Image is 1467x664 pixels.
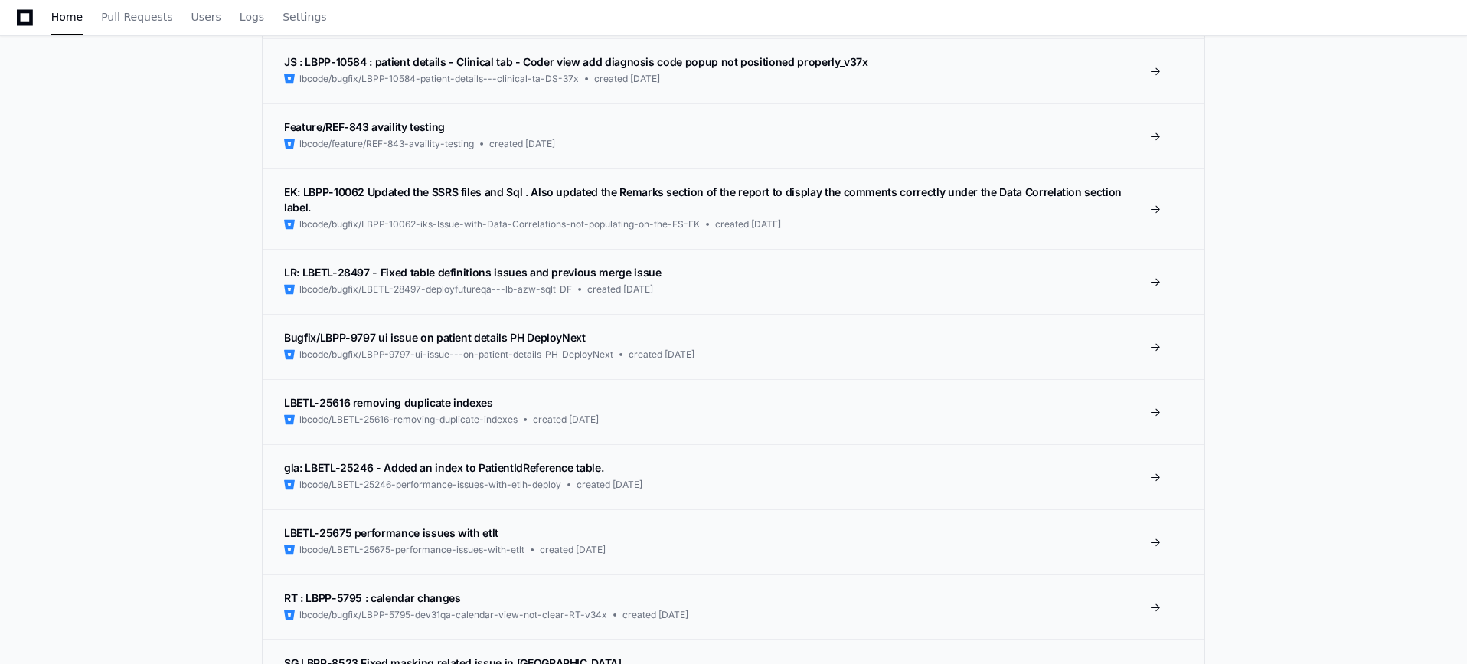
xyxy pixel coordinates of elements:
span: created [DATE] [629,348,694,361]
span: lbcode/bugfix/LBETL-28497-deployfutureqa---lb-azw-sqlt_DF [299,283,572,296]
span: created [DATE] [587,283,653,296]
span: gla: LBETL-25246 - Added an index to PatientIdReference table. [284,461,603,474]
span: RT : LBPP-5795 : calendar changes [284,591,460,604]
span: created [DATE] [540,544,606,556]
a: gla: LBETL-25246 - Added an index to PatientIdReference table.lbcode/LBETL-25246-performance-issu... [263,444,1204,509]
span: lbcode/feature/REF-843-availity-testing [299,138,474,150]
span: lbcode/LBETL-25675-performance-issues-with-etlt [299,544,524,556]
span: lbcode/bugfix/LBPP-5795-dev31qa-calendar-view-not-clear-RT-v34x [299,609,607,621]
span: created [DATE] [594,73,660,85]
span: created [DATE] [622,609,688,621]
span: Bugfix/LBPP-9797 ui issue on patient details PH DeployNext [284,331,586,344]
a: JS : LBPP-10584 : patient details - Clinical tab - Coder view add diagnosis code popup not positi... [263,38,1204,103]
span: Settings [283,12,326,21]
span: lbcode/bugfix/LBPP-10062-iks-Issue-with-Data-Correlations-not-populating-on-the-FS-EK [299,218,700,231]
span: created [DATE] [533,414,599,426]
span: Users [191,12,221,21]
span: Pull Requests [101,12,172,21]
a: LR: LBETL-28497 - Fixed table definitions issues and previous merge issuelbcode/bugfix/LBETL-2849... [263,249,1204,314]
span: LBETL-25675 performance issues with etlt [284,526,498,539]
span: Feature/REF-843 availity testing [284,120,445,133]
span: Home [51,12,83,21]
span: Logs [240,12,264,21]
span: LBETL-25616 removing duplicate indexes [284,396,493,409]
a: RT : LBPP-5795 : calendar changeslbcode/bugfix/LBPP-5795-dev31qa-calendar-view-not-clear-RT-v34xc... [263,574,1204,639]
span: EK: LBPP-10062 Updated the SSRS files and Sql . Also updated the Remarks section of the report to... [284,185,1122,214]
a: EK: LBPP-10062 Updated the SSRS files and Sql . Also updated the Remarks section of the report to... [263,168,1204,249]
a: LBETL-25616 removing duplicate indexeslbcode/LBETL-25616-removing-duplicate-indexescreated [DATE] [263,379,1204,444]
span: created [DATE] [715,218,781,231]
span: lbcode/bugfix/LBPP-10584-patient-details---clinical-ta-DS-37x [299,73,579,85]
span: lbcode/LBETL-25616-removing-duplicate-indexes [299,414,518,426]
span: created [DATE] [489,138,555,150]
span: JS : LBPP-10584 : patient details - Clinical tab - Coder view add diagnosis code popup not positi... [284,55,868,68]
span: lbcode/LBETL-25246-performance-issues-with-etlh-deploy [299,479,561,491]
span: lbcode/bugfix/LBPP-9797-ui-issue---on-patient-details_PH_DeployNext [299,348,613,361]
a: LBETL-25675 performance issues with etltlbcode/LBETL-25675-performance-issues-with-etltcreated [D... [263,509,1204,574]
a: Bugfix/LBPP-9797 ui issue on patient details PH DeployNextlbcode/bugfix/LBPP-9797-ui-issue---on-p... [263,314,1204,379]
span: LR: LBETL-28497 - Fixed table definitions issues and previous merge issue [284,266,661,279]
span: created [DATE] [577,479,642,491]
a: Feature/REF-843 availity testinglbcode/feature/REF-843-availity-testingcreated [DATE] [263,103,1204,168]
